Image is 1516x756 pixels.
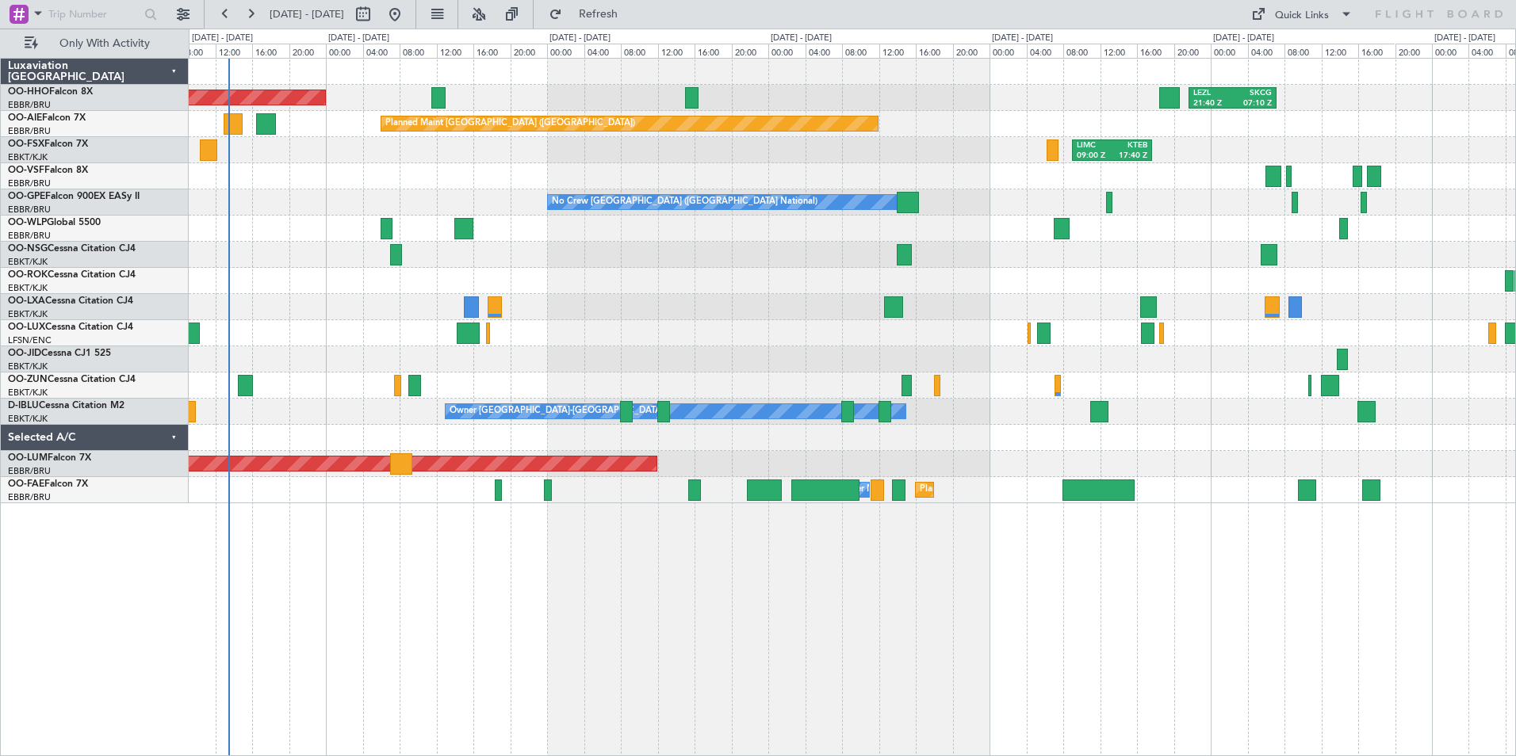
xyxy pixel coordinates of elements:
[8,479,44,489] span: OO-FAE
[1112,140,1147,151] div: KTEB
[8,113,86,123] a: OO-AIEFalcon 7X
[192,32,253,45] div: [DATE] - [DATE]
[8,256,48,268] a: EBKT/KJK
[1358,44,1395,58] div: 16:00
[1077,140,1112,151] div: LIMC
[385,112,635,136] div: Planned Maint [GEOGRAPHIC_DATA] ([GEOGRAPHIC_DATA])
[8,218,101,227] a: OO-WLPGlobal 5500
[8,87,49,97] span: OO-HHO
[1193,88,1232,99] div: LEZL
[584,44,621,58] div: 04:00
[565,9,632,20] span: Refresh
[990,44,1026,58] div: 00:00
[1211,44,1247,58] div: 00:00
[400,44,436,58] div: 08:00
[8,334,52,346] a: LFSN/ENC
[771,32,832,45] div: [DATE] - [DATE]
[621,44,657,58] div: 08:00
[542,2,637,27] button: Refresh
[916,44,952,58] div: 16:00
[8,113,42,123] span: OO-AIE
[270,7,344,21] span: [DATE] - [DATE]
[1275,8,1329,24] div: Quick Links
[1432,44,1468,58] div: 00:00
[8,491,51,503] a: EBBR/BRU
[992,32,1053,45] div: [DATE] - [DATE]
[8,375,136,384] a: OO-ZUNCessna Citation CJ4
[658,44,695,58] div: 12:00
[695,44,731,58] div: 16:00
[8,192,140,201] a: OO-GPEFalcon 900EX EASy II
[8,244,48,254] span: OO-NSG
[8,87,93,97] a: OO-HHOFalcon 8X
[48,2,140,26] input: Trip Number
[1322,44,1358,58] div: 12:00
[8,323,45,332] span: OO-LUX
[8,387,48,399] a: EBKT/KJK
[8,125,51,137] a: EBBR/BRU
[8,401,124,410] a: D-IBLUCessna Citation M2
[328,32,389,45] div: [DATE] - [DATE]
[8,375,48,384] span: OO-ZUN
[8,139,88,149] a: OO-FSXFalcon 7X
[1284,44,1321,58] div: 08:00
[8,296,45,306] span: OO-LXA
[806,44,842,58] div: 04:00
[8,192,45,201] span: OO-GPE
[473,44,510,58] div: 16:00
[326,44,362,58] div: 00:00
[8,270,48,280] span: OO-ROK
[1232,98,1271,109] div: 07:10 Z
[732,44,768,58] div: 20:00
[216,44,252,58] div: 12:00
[768,44,805,58] div: 00:00
[1101,44,1137,58] div: 12:00
[8,401,39,410] span: D-IBLU
[8,270,136,280] a: OO-ROKCessna Citation CJ4
[1027,44,1063,58] div: 04:00
[41,38,167,49] span: Only With Activity
[8,296,133,306] a: OO-LXACessna Citation CJ4
[1395,44,1432,58] div: 20:00
[1077,151,1112,162] div: 09:00 Z
[289,44,326,58] div: 20:00
[1213,32,1274,45] div: [DATE] - [DATE]
[1243,2,1361,27] button: Quick Links
[8,361,48,372] a: EBKT/KJK
[8,323,133,332] a: OO-LUXCessna Citation CJ4
[8,204,51,216] a: EBBR/BRU
[450,399,664,423] div: Owner [GEOGRAPHIC_DATA]-[GEOGRAPHIC_DATA]
[8,139,44,149] span: OO-FSX
[1248,44,1284,58] div: 04:00
[1137,44,1173,58] div: 16:00
[1063,44,1100,58] div: 08:00
[8,230,51,242] a: EBBR/BRU
[8,282,48,294] a: EBKT/KJK
[549,32,611,45] div: [DATE] - [DATE]
[879,44,916,58] div: 12:00
[437,44,473,58] div: 12:00
[252,44,289,58] div: 16:00
[8,465,51,477] a: EBBR/BRU
[842,44,879,58] div: 08:00
[8,479,88,489] a: OO-FAEFalcon 7X
[1232,88,1271,99] div: SKCG
[8,413,48,425] a: EBKT/KJK
[8,166,88,175] a: OO-VSFFalcon 8X
[920,478,1059,502] div: Planned Maint Melsbroek Air Base
[1193,98,1232,109] div: 21:40 Z
[953,44,990,58] div: 20:00
[552,190,817,214] div: No Crew [GEOGRAPHIC_DATA] ([GEOGRAPHIC_DATA] National)
[8,453,91,463] a: OO-LUMFalcon 7X
[1174,44,1211,58] div: 20:00
[511,44,547,58] div: 20:00
[8,244,136,254] a: OO-NSGCessna Citation CJ4
[178,44,215,58] div: 08:00
[8,349,111,358] a: OO-JIDCessna CJ1 525
[8,99,51,111] a: EBBR/BRU
[8,178,51,189] a: EBBR/BRU
[8,166,44,175] span: OO-VSF
[8,308,48,320] a: EBKT/KJK
[1112,151,1147,162] div: 17:40 Z
[8,349,41,358] span: OO-JID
